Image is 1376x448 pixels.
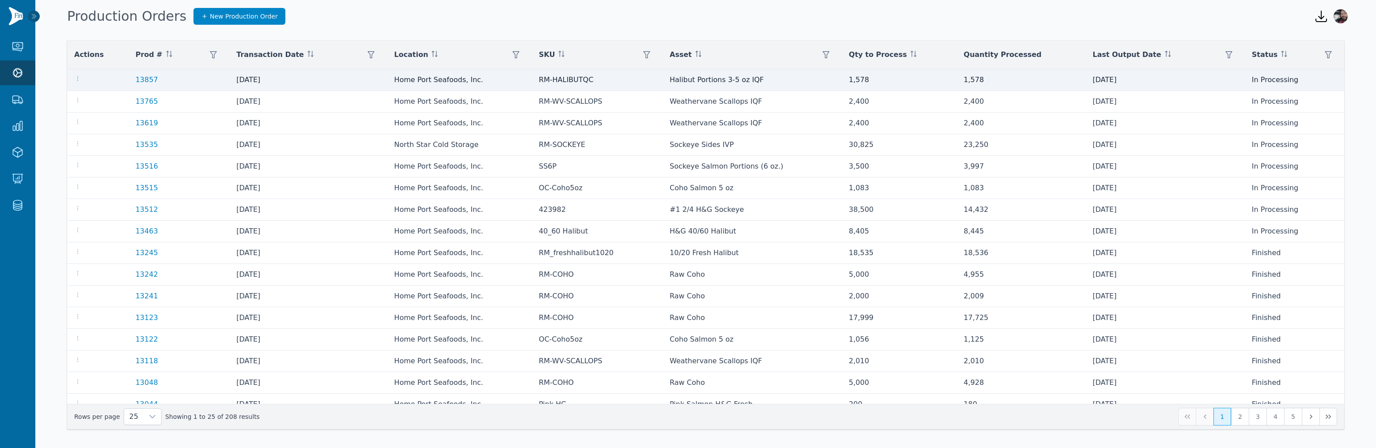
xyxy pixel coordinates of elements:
h1: Production Orders [67,8,186,24]
td: 2,400 [842,91,957,113]
td: Home Port Seafoods, Inc. [387,221,531,242]
td: [DATE] [229,264,387,286]
span: Last Output Date [1093,49,1161,60]
td: Sockeye Salmon Portions (6 oz.) [663,156,842,177]
td: #1 2/4 H&G Sockeye [663,199,842,221]
span: Location [394,49,428,60]
td: 1,578 [957,69,1086,91]
td: 8,445 [957,221,1086,242]
td: OC-Coho5oz [532,177,663,199]
span: SKU [539,49,555,60]
td: [DATE] [1086,113,1245,134]
td: Home Port Seafoods, Inc. [387,264,531,286]
td: In Processing [1245,134,1344,156]
a: 13463 [136,227,158,235]
td: H&G 40/60 Halibut [663,221,842,242]
td: 2,000 [842,286,957,307]
td: 2,400 [957,113,1086,134]
td: 4,955 [957,264,1086,286]
td: North Star Cold Storage [387,134,531,156]
td: Home Port Seafoods, Inc. [387,329,531,350]
td: Coho Salmon 5 oz [663,329,842,350]
td: Weathervane Scallops IQF [663,350,842,372]
td: Finished [1245,264,1344,286]
td: [DATE] [1086,286,1245,307]
button: Page 1 [1213,408,1231,425]
td: In Processing [1245,199,1344,221]
td: Raw Coho [663,286,842,307]
td: 18,536 [957,242,1086,264]
td: Halibut Portions 3-5 oz IQF [663,69,842,91]
td: [DATE] [229,91,387,113]
td: [DATE] [1086,91,1245,113]
td: 5,000 [842,264,957,286]
span: Actions [74,49,104,60]
td: RM-COHO [532,307,663,329]
td: Home Port Seafoods, Inc. [387,242,531,264]
td: [DATE] [229,372,387,394]
img: Finventory [9,7,23,25]
a: 13857 [136,75,158,84]
td: In Processing [1245,221,1344,242]
td: [DATE] [1086,199,1245,221]
a: New Production Order [193,8,285,25]
td: 30,825 [842,134,957,156]
td: 1,578 [842,69,957,91]
td: 23,250 [957,134,1086,156]
td: Finished [1245,372,1344,394]
td: 1,125 [957,329,1086,350]
td: SS6P [532,156,663,177]
td: 2,400 [842,113,957,134]
td: Finished [1245,307,1344,329]
a: 13123 [136,313,158,322]
td: Coho Salmon 5 oz [663,177,842,199]
td: Finished [1245,242,1344,264]
a: 13515 [136,184,158,192]
td: 40_60 Halibut [532,221,663,242]
td: 1,083 [957,177,1086,199]
td: In Processing [1245,69,1344,91]
td: Home Port Seafoods, Inc. [387,394,531,415]
span: Qty to Process [849,49,907,60]
td: [DATE] [1086,264,1245,286]
a: 13516 [136,162,158,170]
td: 18,535 [842,242,957,264]
td: 2,400 [957,91,1086,113]
td: 2,010 [842,350,957,372]
a: 13619 [136,119,158,127]
td: Home Port Seafoods, Inc. [387,113,531,134]
td: [DATE] [1086,69,1245,91]
td: In Processing [1245,156,1344,177]
td: 423982 [532,199,663,221]
td: 4,928 [957,372,1086,394]
td: 14,432 [957,199,1086,221]
td: RM-SOCKEYE [532,134,663,156]
td: RM-WV-SCALLOPS [532,113,663,134]
td: Pink HG [532,394,663,415]
td: [DATE] [229,177,387,199]
td: RM_freshhalibut1020 [532,242,663,264]
span: Rows per page [124,409,144,425]
td: [DATE] [1086,221,1245,242]
td: Home Port Seafoods, Inc. [387,286,531,307]
td: Home Port Seafoods, Inc. [387,156,531,177]
td: Raw Coho [663,307,842,329]
td: 10/20 Fresh Halibut [663,242,842,264]
td: Finished [1245,350,1344,372]
td: 38,500 [842,199,957,221]
a: 13241 [136,292,158,300]
td: Home Port Seafoods, Inc. [387,91,531,113]
span: Transaction Date [236,49,304,60]
a: 13512 [136,205,158,214]
a: 13535 [136,140,158,149]
td: In Processing [1245,113,1344,134]
a: 13122 [136,335,158,343]
td: 1,056 [842,329,957,350]
td: [DATE] [229,69,387,91]
span: New Production Order [210,12,278,21]
button: Last Page [1319,408,1337,425]
td: 3,500 [842,156,957,177]
a: 13118 [136,357,158,365]
td: 1,083 [842,177,957,199]
td: Weathervane Scallops IQF [663,91,842,113]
